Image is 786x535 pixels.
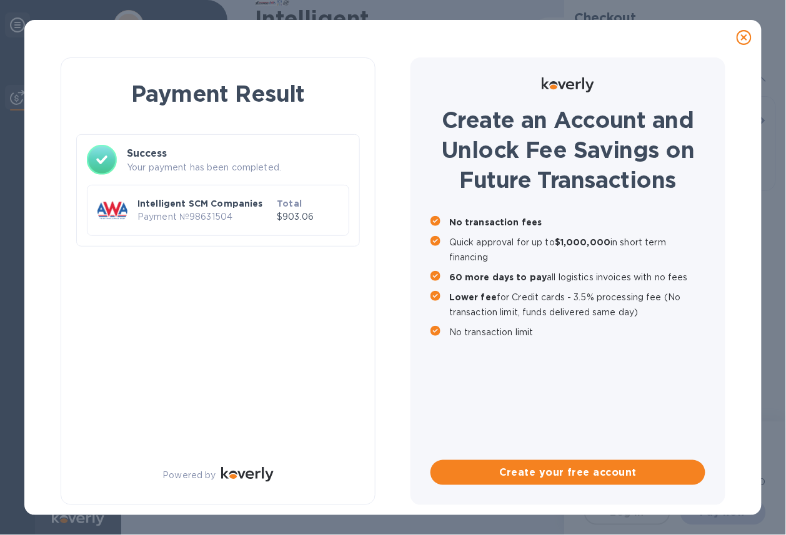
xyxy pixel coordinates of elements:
[137,197,272,210] p: Intelligent SCM Companies
[127,146,349,161] h3: Success
[430,105,705,195] h1: Create an Account and Unlock Fee Savings on Future Transactions
[127,161,349,174] p: Your payment has been completed.
[277,210,339,223] p: $903.06
[221,467,274,482] img: Logo
[542,77,594,92] img: Logo
[449,217,542,227] b: No transaction fees
[277,199,302,209] b: Total
[81,78,355,109] h1: Payment Result
[449,235,705,265] p: Quick approval for up to in short term financing
[449,290,705,320] p: for Credit cards - 3.5% processing fee (No transaction limit, funds delivered same day)
[449,292,497,302] b: Lower fee
[162,469,216,482] p: Powered by
[449,325,705,340] p: No transaction limit
[449,270,705,285] p: all logistics invoices with no fees
[449,272,547,282] b: 60 more days to pay
[440,465,695,480] span: Create your free account
[430,460,705,485] button: Create your free account
[555,237,610,247] b: $1,000,000
[137,210,272,223] p: Payment № 98631504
